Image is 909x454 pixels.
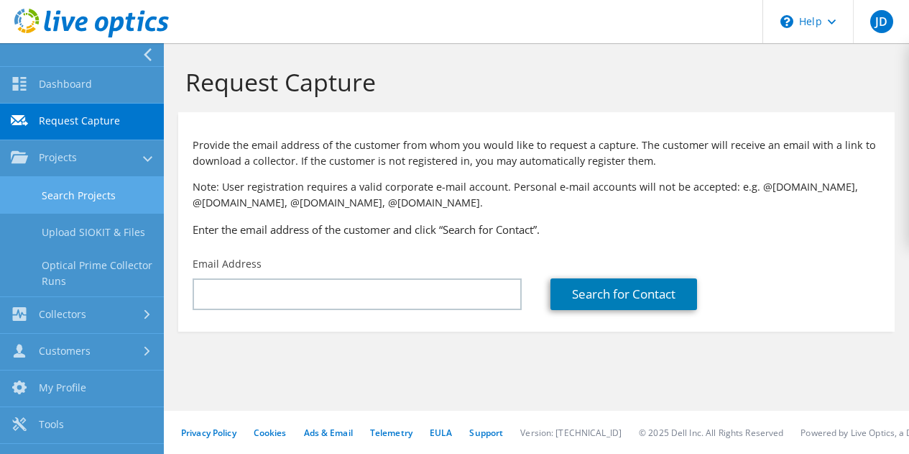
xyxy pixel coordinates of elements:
label: Email Address [193,257,262,271]
a: Cookies [254,427,287,439]
a: Telemetry [370,427,412,439]
p: Provide the email address of the customer from whom you would like to request a capture. The cust... [193,137,880,169]
a: Privacy Policy [181,427,236,439]
svg: \n [780,15,793,28]
span: JD [870,10,893,33]
a: EULA [430,427,452,439]
h1: Request Capture [185,67,880,97]
li: © 2025 Dell Inc. All Rights Reserved [639,427,783,439]
p: Note: User registration requires a valid corporate e-mail account. Personal e-mail accounts will ... [193,179,880,211]
a: Support [469,427,503,439]
a: Search for Contact [550,278,697,310]
a: Ads & Email [304,427,353,439]
h3: Enter the email address of the customer and click “Search for Contact”. [193,222,880,237]
li: Version: [TECHNICAL_ID] [520,427,622,439]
